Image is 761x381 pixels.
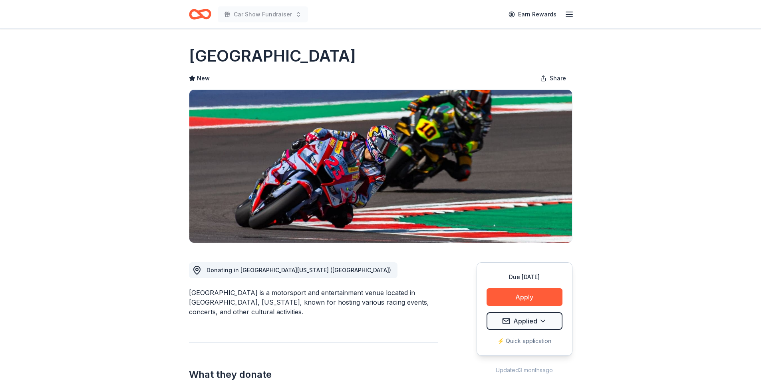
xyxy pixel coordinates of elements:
[477,365,572,375] div: Updated 3 months ago
[534,70,572,86] button: Share
[189,368,438,381] h2: What they donate
[487,312,562,330] button: Applied
[189,288,438,317] div: [GEOGRAPHIC_DATA] is a motorsport and entertainment venue located in [GEOGRAPHIC_DATA], [US_STATE...
[513,316,537,326] span: Applied
[550,74,566,83] span: Share
[189,90,572,243] img: Image for Circuit of the Americas
[487,288,562,306] button: Apply
[487,272,562,282] div: Due [DATE]
[234,10,292,19] span: Car Show Fundraiser
[197,74,210,83] span: New
[218,6,308,22] button: Car Show Fundraiser
[207,267,391,273] span: Donating in [GEOGRAPHIC_DATA][US_STATE] ([GEOGRAPHIC_DATA])
[487,336,562,346] div: ⚡️ Quick application
[189,5,211,24] a: Home
[504,7,561,22] a: Earn Rewards
[189,45,356,67] h1: [GEOGRAPHIC_DATA]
